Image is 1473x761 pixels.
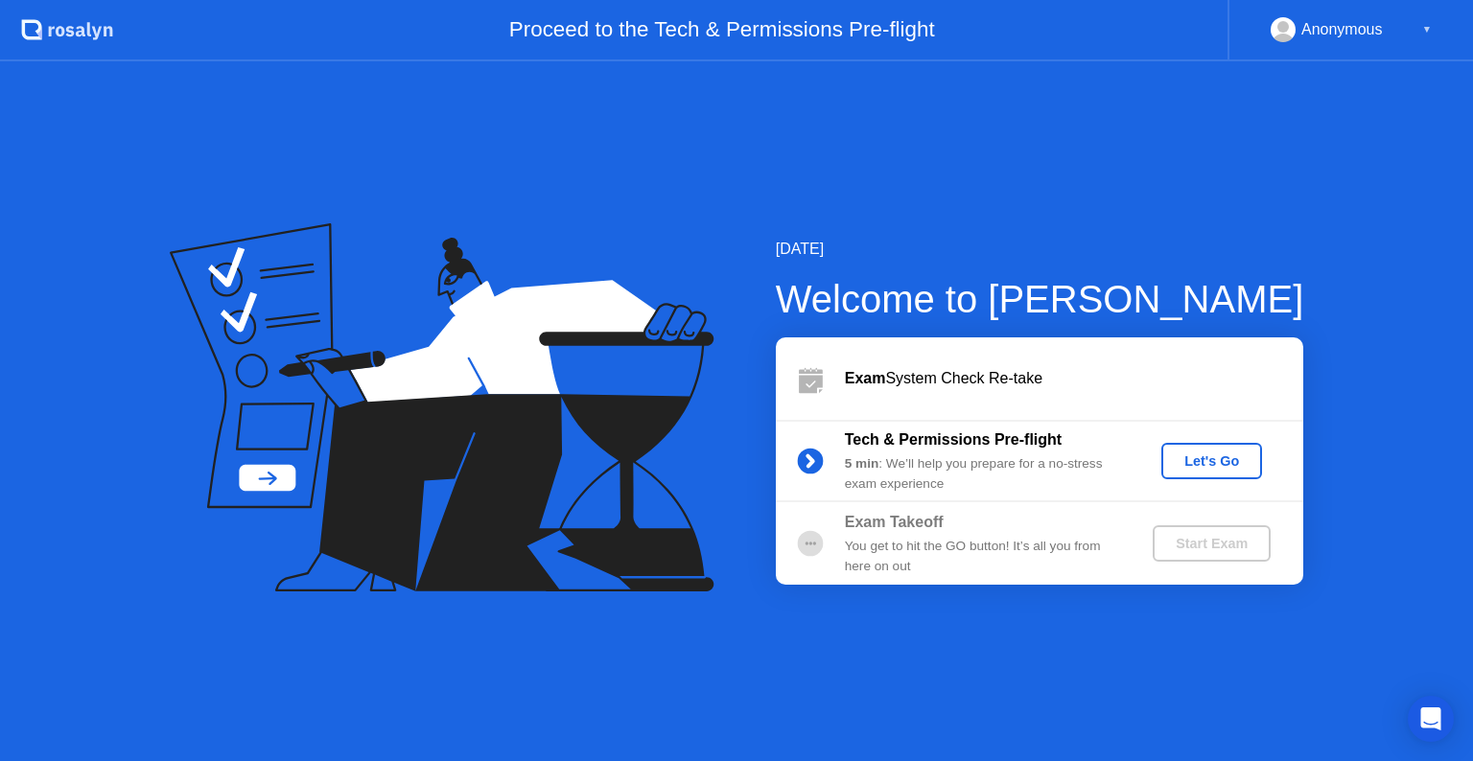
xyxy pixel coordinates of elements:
[845,367,1303,390] div: System Check Re-take
[1161,443,1262,479] button: Let's Go
[1160,536,1263,551] div: Start Exam
[776,238,1304,261] div: [DATE]
[845,456,879,471] b: 5 min
[1422,17,1432,42] div: ▼
[1169,453,1254,469] div: Let's Go
[845,514,944,530] b: Exam Takeoff
[1153,525,1271,562] button: Start Exam
[776,270,1304,328] div: Welcome to [PERSON_NAME]
[1301,17,1383,42] div: Anonymous
[845,537,1121,576] div: You get to hit the GO button! It’s all you from here on out
[845,431,1062,448] b: Tech & Permissions Pre-flight
[1408,696,1454,742] div: Open Intercom Messenger
[845,454,1121,494] div: : We’ll help you prepare for a no-stress exam experience
[845,370,886,386] b: Exam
